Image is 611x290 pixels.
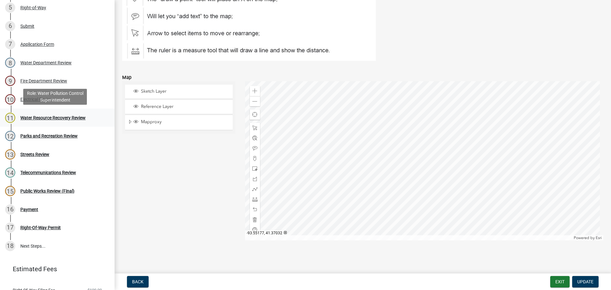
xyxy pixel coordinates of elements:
[5,167,15,178] div: 14
[250,110,260,120] div: Find my location
[5,131,15,141] div: 12
[572,235,603,240] div: Powered by
[5,149,15,159] div: 13
[125,85,233,99] li: Sketch Layer
[5,58,15,68] div: 8
[20,207,38,212] div: Payment
[5,186,15,196] div: 15
[5,21,15,31] div: 6
[250,86,260,96] div: Zoom in
[250,96,260,106] div: Zoom out
[20,79,67,83] div: Fire Department Review
[5,3,15,13] div: 5
[132,279,144,284] span: Back
[20,225,61,230] div: Right-Of-Way Permit
[5,263,104,275] a: Estimated Fees
[139,119,230,125] span: Mapproxy
[124,83,233,132] ul: Layer List
[132,119,230,125] div: Mapproxy
[20,116,86,120] div: Water Resource Recovery Review
[20,97,53,102] div: Electrical Review
[5,204,15,215] div: 16
[5,76,15,86] div: 9
[132,104,230,110] div: Reference Layer
[5,113,15,123] div: 11
[20,134,78,138] div: Parks and Recreation Review
[139,88,230,94] span: Sketch Layer
[20,152,49,157] div: Streets Review
[577,279,593,284] span: Update
[20,189,74,193] div: Public Works Review (Final)
[139,104,230,110] span: Reference Layer
[572,276,599,287] button: Update
[596,236,602,240] a: Esri
[550,276,570,287] button: Exit
[127,276,149,287] button: Back
[20,60,72,65] div: Water Department Review
[23,89,87,105] div: Role: Water Pollution Control Superintendent
[5,241,15,251] div: 18
[20,170,76,175] div: Telecommunications Review
[122,75,131,80] label: Map
[20,24,34,28] div: Submit
[5,223,15,233] div: 17
[5,94,15,104] div: 10
[132,88,230,95] div: Sketch Layer
[20,42,54,46] div: Application Form
[128,119,132,126] span: Expand
[5,39,15,49] div: 7
[20,5,46,10] div: Right-of-Way
[125,100,233,114] li: Reference Layer
[125,115,233,130] li: Mapproxy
